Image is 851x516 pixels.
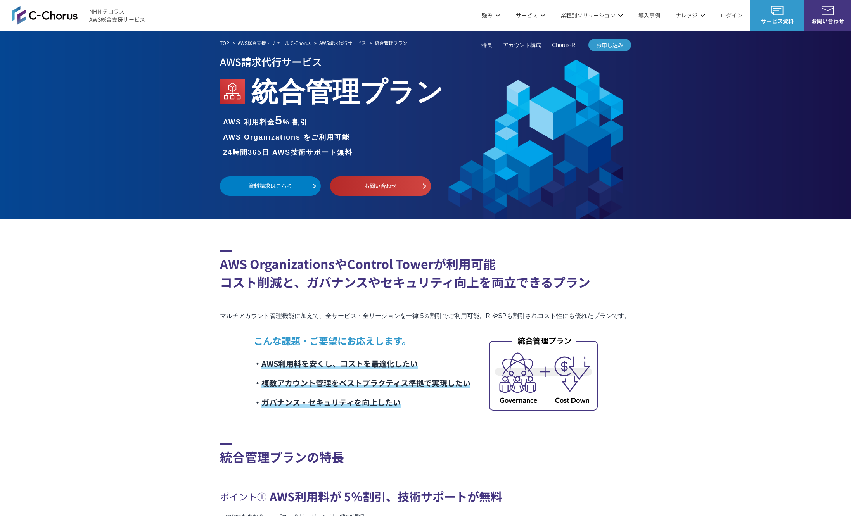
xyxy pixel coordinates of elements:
a: 資料請求はこちら [220,176,321,196]
li: 24時間365日 AWS技術サポート無料 [220,147,356,158]
span: お問い合わせ [804,17,851,25]
h2: 統合管理プランの特長 [220,443,631,466]
a: TOP [220,40,229,47]
p: サービス [516,11,545,19]
a: ログイン [721,11,742,19]
img: AWS総合支援サービス C-Chorus サービス資料 [771,6,784,15]
span: サービス資料 [750,17,804,25]
p: 業種別ソリューション [561,11,623,19]
a: 導入事例 [638,11,660,19]
a: 特長 [481,41,492,49]
li: ・ [254,354,470,373]
li: ・ [254,393,470,412]
span: AWS利用料を安くし、コストを最適化したい [261,358,418,369]
p: マルチアカウント管理機能に加えて、全サービス・全リージョンを一律 5％割引でご利用可能。RIやSPも割引されコスト性にも優れたプランです。 [220,311,631,321]
a: お問い合わせ [330,176,431,196]
a: AWS総合支援・リセール C-Chorus [238,40,311,47]
img: お問い合わせ [822,6,834,15]
p: こんな課題・ご要望にお応えします。 [254,334,470,348]
span: NHN テコラス AWS総合支援サービス [89,7,145,24]
a: お申し込み [588,39,631,51]
img: 統合管理プラン_内容イメージ [489,335,598,411]
h2: AWS OrganizationsやControl Towerが利用可能 コスト削減と、ガバナンスやセキュリティ向上を両立できるプラン [220,250,631,291]
li: ・ [254,373,470,393]
a: Chorus-RI [552,41,577,49]
span: お申し込み [588,41,631,49]
p: AWS請求代行サービス [220,53,631,70]
span: 5 [275,113,283,127]
h3: AWS利用料が 5％割引、技術サポートが無料 [220,485,631,507]
li: AWS 利用料金 % 割引 [220,114,311,128]
a: AWS請求代行サービス [319,40,366,47]
span: ポイント① [220,488,266,505]
li: AWS Organizations をご利用可能 [220,132,353,143]
em: 統合管理プラン [375,40,407,46]
span: 複数アカウント管理をベストプラクティス準拠で実現したい [261,377,470,388]
a: AWS総合支援サービス C-ChorusNHN テコラスAWS総合支援サービス [12,6,145,24]
p: ナレッジ [676,11,705,19]
img: AWS Organizations [220,79,245,104]
img: AWS総合支援サービス C-Chorus [12,6,78,24]
a: アカウント構成 [503,41,541,49]
span: ガバナンス・セキュリティを向上したい [261,397,401,408]
em: 統合管理プラン [251,70,443,109]
p: 強み [482,11,500,19]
